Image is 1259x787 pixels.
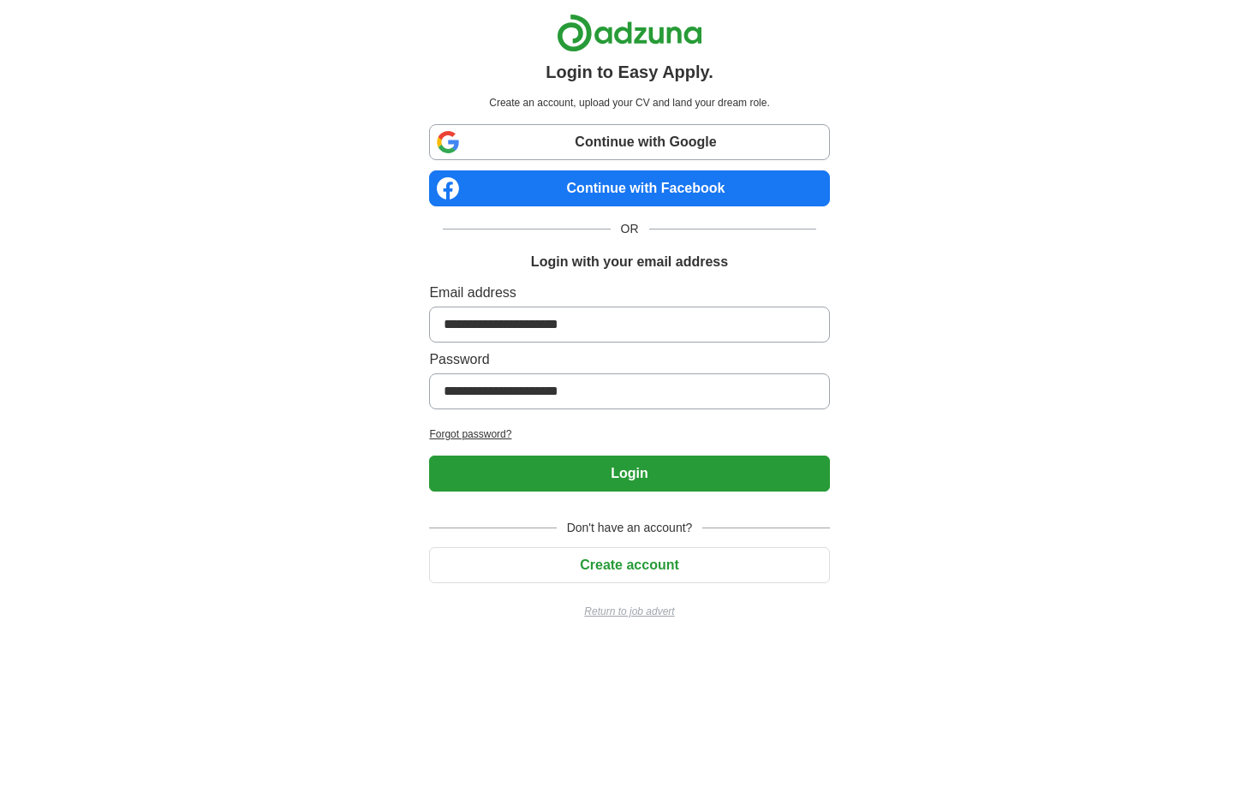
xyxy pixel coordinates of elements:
[531,252,728,272] h1: Login with your email address
[546,59,713,85] h1: Login to Easy Apply.
[611,220,649,238] span: OR
[429,426,829,442] a: Forgot password?
[557,519,703,537] span: Don't have an account?
[429,349,829,370] label: Password
[429,557,829,572] a: Create account
[433,95,826,110] p: Create an account, upload your CV and land your dream role.
[429,170,829,206] a: Continue with Facebook
[429,283,829,303] label: Email address
[429,124,829,160] a: Continue with Google
[429,547,829,583] button: Create account
[429,604,829,619] a: Return to job advert
[557,14,702,52] img: Adzuna logo
[429,456,829,492] button: Login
